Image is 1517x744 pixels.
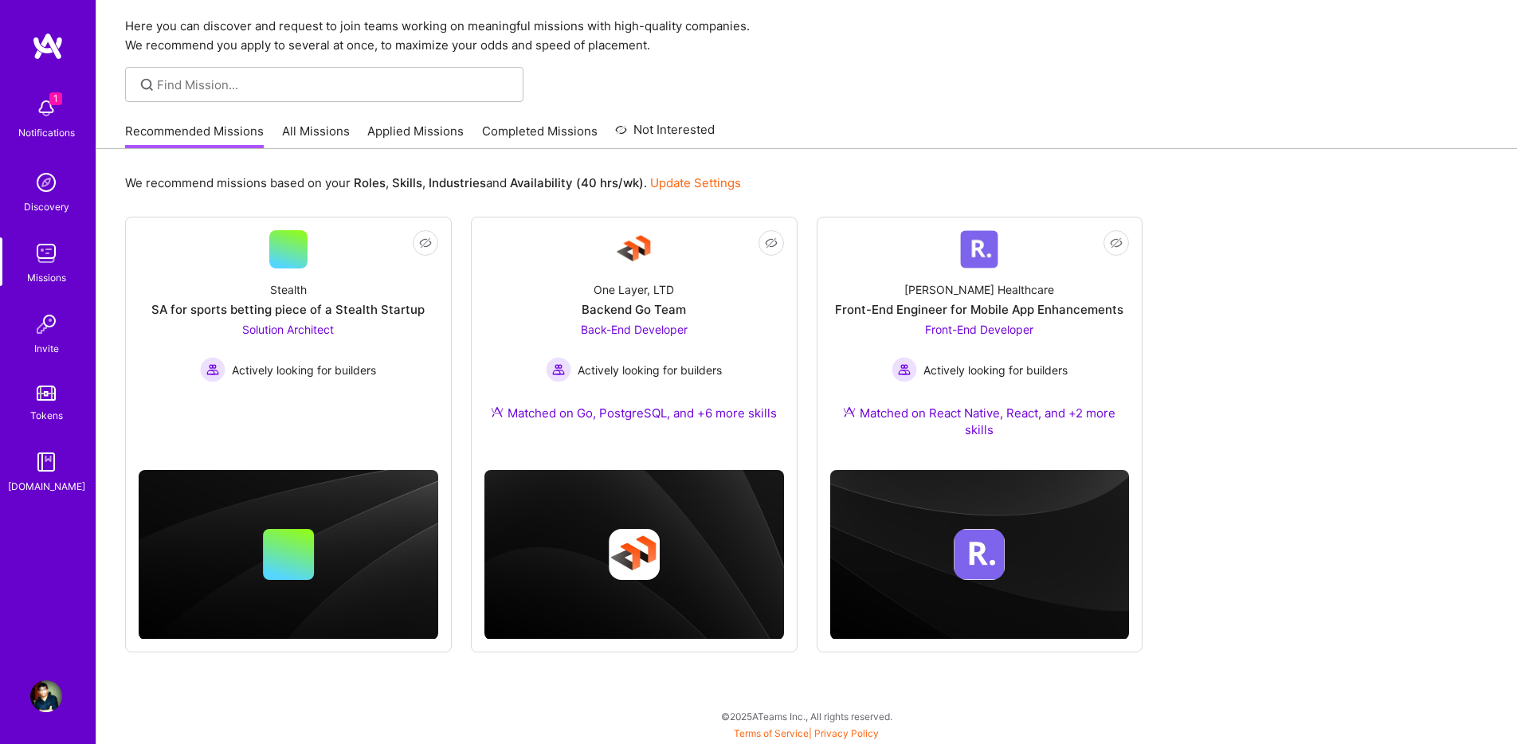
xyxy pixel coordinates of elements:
[650,175,741,190] a: Update Settings
[139,470,438,639] img: cover
[484,470,784,639] img: cover
[125,123,264,149] a: Recommended Missions
[582,301,686,318] div: Backend Go Team
[904,281,1054,298] div: [PERSON_NAME] Healthcare
[578,362,722,378] span: Actively looking for builders
[830,230,1130,457] a: Company Logo[PERSON_NAME] HealthcareFront-End Engineer for Mobile App EnhancementsFront-End Devel...
[30,446,62,478] img: guide book
[30,680,62,712] img: User Avatar
[960,230,998,268] img: Company Logo
[242,323,334,336] span: Solution Architect
[392,175,422,190] b: Skills
[96,696,1517,736] div: © 2025 ATeams Inc., All rights reserved.
[484,230,784,441] a: Company LogoOne Layer, LTDBackend Go TeamBack-End Developer Actively looking for buildersActively...
[139,230,438,428] a: StealthSA for sports betting piece of a Stealth StartupSolution Architect Actively looking for bu...
[482,123,598,149] a: Completed Missions
[1110,237,1123,249] i: icon EyeClosed
[491,405,504,418] img: Ateam Purple Icon
[18,124,75,141] div: Notifications
[581,323,688,336] span: Back-End Developer
[923,362,1068,378] span: Actively looking for builders
[32,32,64,61] img: logo
[125,174,741,191] p: We recommend missions based on your , , and .
[34,340,59,357] div: Invite
[24,198,69,215] div: Discovery
[843,405,856,418] img: Ateam Purple Icon
[367,123,464,149] a: Applied Missions
[830,405,1130,438] div: Matched on React Native, React, and +2 more skills
[354,175,386,190] b: Roles
[157,76,512,93] input: Find Mission...
[151,301,425,318] div: SA for sports betting piece of a Stealth Startup
[892,357,917,382] img: Actively looking for builders
[138,76,156,94] i: icon SearchGrey
[734,727,879,739] span: |
[835,301,1123,318] div: Front-End Engineer for Mobile App Enhancements
[8,478,85,495] div: [DOMAIN_NAME]
[30,237,62,269] img: teamwork
[232,362,376,378] span: Actively looking for builders
[26,680,66,712] a: User Avatar
[30,308,62,340] img: Invite
[594,281,674,298] div: One Layer, LTD
[270,281,307,298] div: Stealth
[765,237,778,249] i: icon EyeClosed
[419,237,432,249] i: icon EyeClosed
[734,727,809,739] a: Terms of Service
[546,357,571,382] img: Actively looking for builders
[49,92,62,105] span: 1
[830,470,1130,639] img: cover
[814,727,879,739] a: Privacy Policy
[30,166,62,198] img: discovery
[125,17,1488,55] p: Here you can discover and request to join teams working on meaningful missions with high-quality ...
[429,175,486,190] b: Industries
[609,529,660,580] img: Company logo
[30,92,62,124] img: bell
[925,323,1033,336] span: Front-End Developer
[510,175,644,190] b: Availability (40 hrs/wk)
[954,529,1005,580] img: Company logo
[200,357,225,382] img: Actively looking for builders
[282,123,350,149] a: All Missions
[27,269,66,286] div: Missions
[615,120,715,149] a: Not Interested
[37,386,56,401] img: tokens
[30,407,63,424] div: Tokens
[491,405,777,421] div: Matched on Go, PostgreSQL, and +6 more skills
[615,230,653,268] img: Company Logo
